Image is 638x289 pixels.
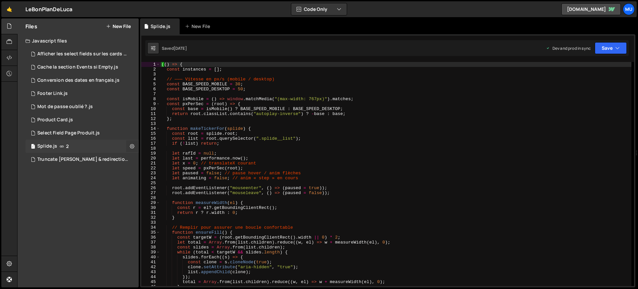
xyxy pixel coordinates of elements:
button: Save [595,42,627,54]
div: 5 [141,82,160,87]
div: 16656/46586.js [25,113,139,127]
div: 10 [141,106,160,111]
div: Product Card.js [37,117,73,123]
div: Javascript files [18,34,139,47]
div: Select Field Page Produit.js [37,130,100,136]
a: Mu [623,3,635,15]
div: 17 [141,141,160,146]
div: 14 [141,126,160,131]
div: 37 [141,240,160,245]
div: 4 [141,77,160,82]
div: 41 [141,260,160,265]
div: 32 [141,215,160,220]
div: 2 [141,67,160,72]
div: 9 [141,101,160,106]
div: 40 [141,255,160,260]
div: 34 [141,225,160,230]
div: 21 [141,161,160,166]
div: 16656/45411.js [25,153,141,166]
div: Conversion des dates en français.js [37,77,120,83]
div: Mot de passe oublié ?.js [37,104,93,110]
div: Afficher les select fields sur les cards product.js [37,51,128,57]
div: 28 [141,195,160,200]
div: 16656/45404.js [25,87,139,100]
div: 30 [141,205,160,210]
div: 24 [141,176,160,181]
div: 18 [141,146,160,151]
div: 36 [141,235,160,240]
div: 35 [141,230,160,235]
div: 3 [141,72,160,77]
div: 6 [141,87,160,92]
div: Saved [162,45,187,51]
div: Dev and prod in sync [546,45,591,51]
button: New File [106,24,131,29]
div: 44 [141,275,160,279]
div: 38 [141,245,160,250]
div: 31 [141,210,160,215]
div: Splide.js [37,143,57,149]
div: 45 [141,279,160,284]
div: [DATE] [174,45,187,51]
div: 20 [141,156,160,161]
div: 11 [141,111,160,116]
span: 1 [31,144,35,150]
div: 29 [141,200,160,205]
div: 19 [141,151,160,156]
div: 16656/45409.js [25,140,139,153]
div: Cache la section Events si Empty.js [37,64,118,70]
a: 🤙 [1,1,18,17]
div: Truncate [PERSON_NAME] & redirection.js [37,157,128,162]
div: 12 [141,116,160,121]
div: 13 [141,121,160,126]
div: 1 [141,62,160,67]
div: 43 [141,270,160,275]
div: 26 [141,186,160,190]
div: LeBonPlanDeLuca [25,5,72,13]
div: 8 [141,97,160,101]
div: 16656/45932.js [25,47,141,61]
button: Code Only [291,3,347,15]
div: Splide.js [151,23,170,30]
div: New File [185,23,213,30]
div: 7 [141,92,160,97]
div: Footer Link.js [37,91,68,97]
div: 22 [141,166,160,171]
div: 16656/45933.js [25,127,139,140]
div: 33 [141,220,160,225]
div: 16656/45406.js [25,61,139,74]
div: 23 [141,171,160,176]
span: 2 [66,144,69,149]
div: 39 [141,250,160,255]
div: 27 [141,190,160,195]
div: 42 [141,265,160,270]
div: 16656/45405.js [25,74,139,87]
h2: Files [25,23,37,30]
div: 25 [141,181,160,186]
div: 15 [141,131,160,136]
div: 16656/45955.js [25,100,139,113]
a: [DOMAIN_NAME] [561,3,621,15]
div: 16 [141,136,160,141]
